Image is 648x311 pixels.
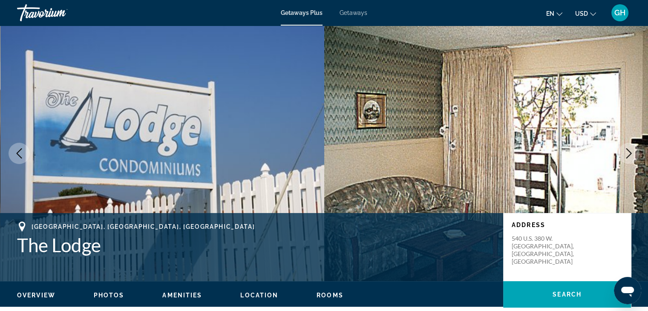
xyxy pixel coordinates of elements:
[9,143,30,164] button: Previous image
[553,291,582,298] span: Search
[609,4,631,22] button: User Menu
[503,281,631,308] button: Search
[162,291,202,299] button: Amenities
[512,235,580,265] p: 540 U.S. 380 W. [GEOGRAPHIC_DATA], [GEOGRAPHIC_DATA], [GEOGRAPHIC_DATA]
[546,7,562,20] button: Change language
[94,291,124,299] button: Photos
[240,292,278,299] span: Location
[575,7,596,20] button: Change currency
[340,9,367,16] a: Getaways
[546,10,554,17] span: en
[317,292,343,299] span: Rooms
[614,9,625,17] span: GH
[17,292,55,299] span: Overview
[94,292,124,299] span: Photos
[240,291,278,299] button: Location
[614,277,641,304] iframe: Button to launch messaging window
[32,223,255,230] span: [GEOGRAPHIC_DATA], [GEOGRAPHIC_DATA], [GEOGRAPHIC_DATA]
[317,291,343,299] button: Rooms
[575,10,588,17] span: USD
[162,292,202,299] span: Amenities
[17,234,495,256] h1: The Lodge
[17,291,55,299] button: Overview
[618,143,639,164] button: Next image
[17,2,102,24] a: Travorium
[512,222,622,228] p: Address
[281,9,323,16] a: Getaways Plus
